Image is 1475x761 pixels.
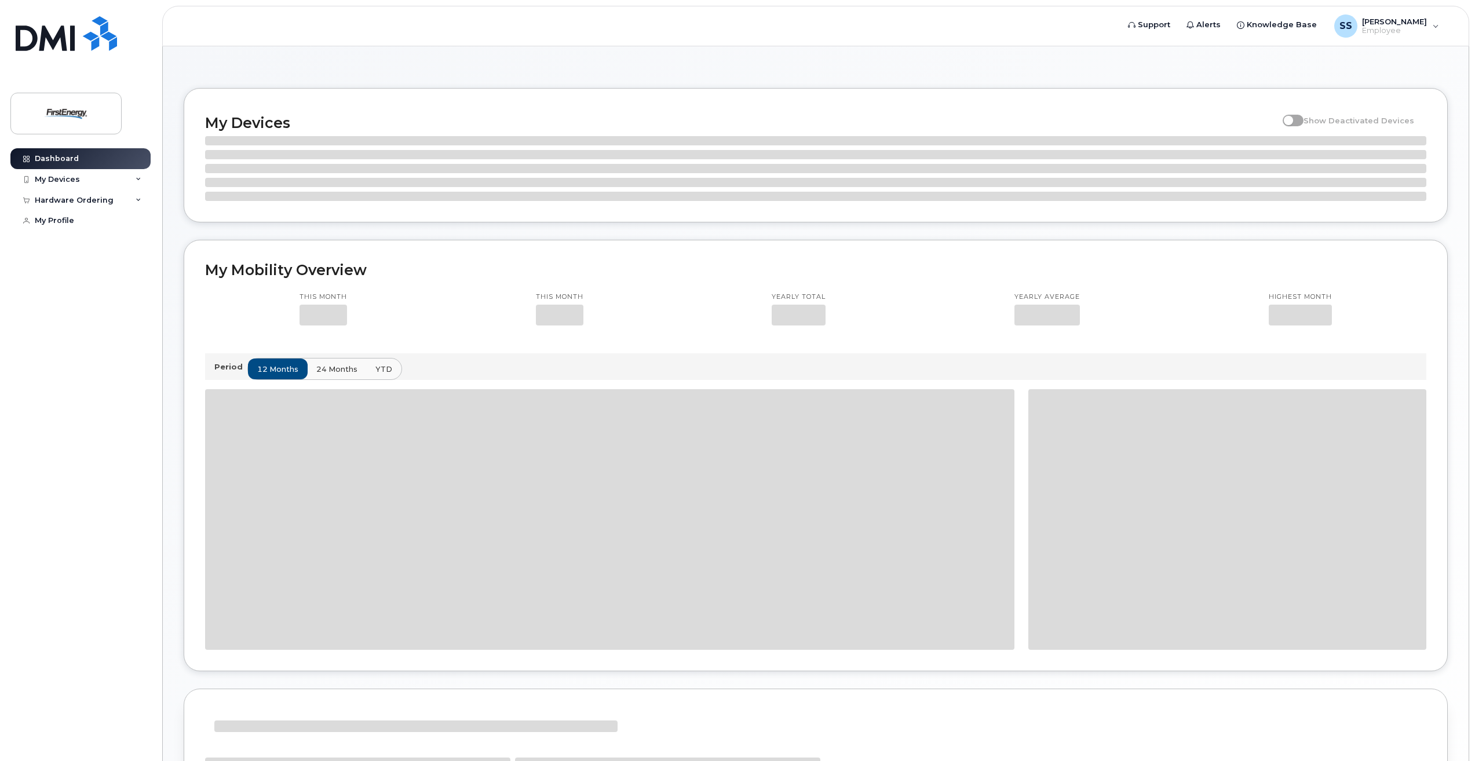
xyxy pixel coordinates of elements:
p: Yearly average [1014,292,1080,302]
span: Show Deactivated Devices [1304,116,1414,125]
span: 24 months [316,364,357,375]
p: Yearly total [772,292,826,302]
p: Highest month [1269,292,1332,302]
p: This month [300,292,347,302]
span: YTD [375,364,392,375]
p: This month [536,292,583,302]
input: Show Deactivated Devices [1283,109,1292,119]
h2: My Devices [205,114,1277,131]
p: Period [214,361,247,372]
h2: My Mobility Overview [205,261,1426,279]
